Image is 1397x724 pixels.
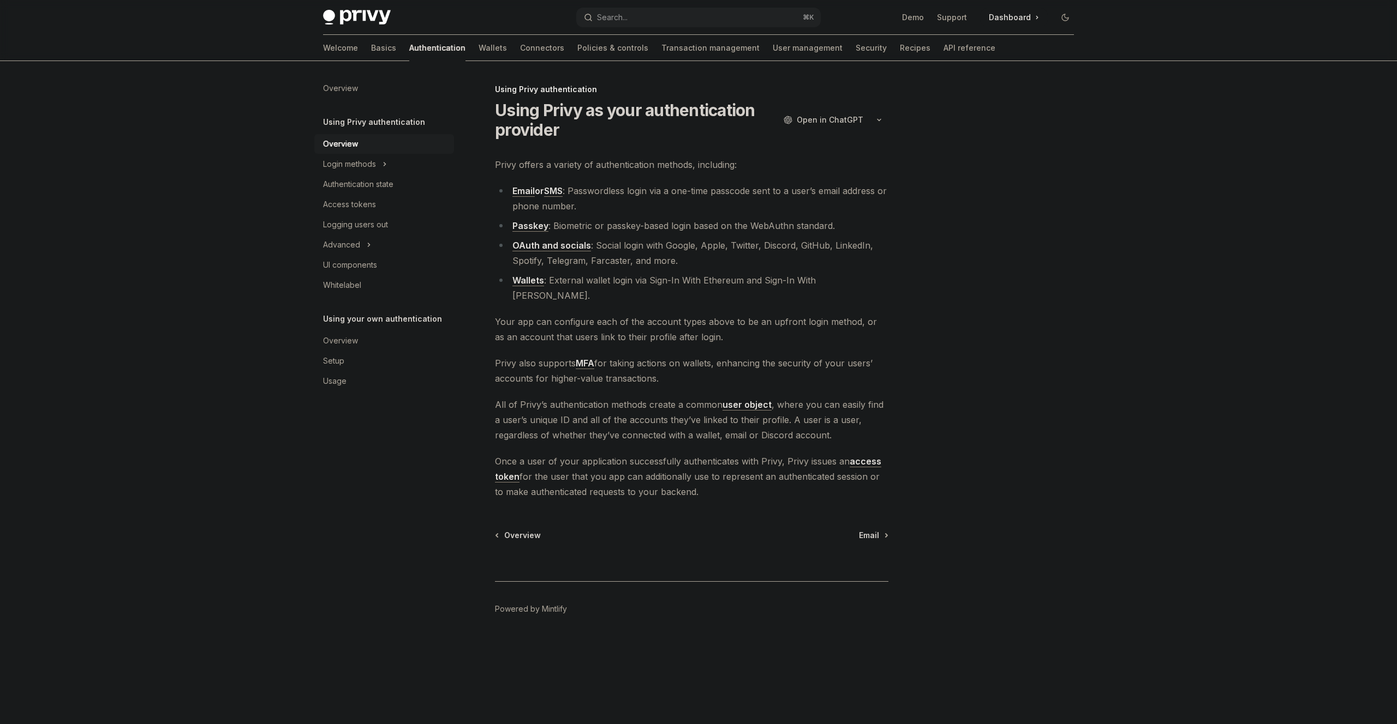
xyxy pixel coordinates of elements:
a: Dashboard [980,9,1048,26]
a: Recipes [900,35,930,61]
h5: Using your own authentication [323,312,442,325]
span: Dashboard [989,12,1031,23]
li: : Passwordless login via a one-time passcode sent to a user’s email address or phone number. [495,183,888,214]
div: Logging users out [323,218,388,231]
div: Setup [323,354,344,367]
a: API reference [944,35,995,61]
a: UI components [314,255,454,275]
h1: Using Privy as your authentication provider [495,100,772,140]
h5: Using Privy authentication [323,116,425,129]
a: Setup [314,351,454,371]
a: Email [859,530,887,541]
div: Using Privy authentication [495,84,888,95]
a: OAuth and socials [512,240,591,251]
div: Overview [323,82,358,95]
a: MFA [576,358,594,369]
div: Advanced [323,238,360,251]
span: Privy offers a variety of authentication methods, including: [495,157,888,172]
span: Your app can configure each of the account types above to be an upfront login method, or as an ac... [495,314,888,345]
a: Demo [902,12,924,23]
span: All of Privy’s authentication methods create a common , where you can easily find a user’s unique... [495,397,888,443]
a: Wallets [479,35,507,61]
button: Toggle Advanced section [314,235,454,255]
a: Email [512,185,535,197]
a: Overview [314,331,454,351]
button: Toggle dark mode [1056,9,1074,26]
div: Authentication state [323,178,393,191]
div: UI components [323,258,377,271]
div: Overview [323,137,358,150]
li: : Social login with Google, Apple, Twitter, Discord, GitHub, LinkedIn, Spotify, Telegram, Farcast... [495,238,888,268]
a: Security [856,35,887,61]
li: : Biometric or passkey-based login based on the WebAuthn standard. [495,218,888,233]
li: : External wallet login via Sign-In With Ethereum and Sign-In With [PERSON_NAME]. [495,273,888,303]
a: Authentication state [314,174,454,194]
span: Privy also supports for taking actions on wallets, enhancing the security of your users’ accounts... [495,355,888,386]
a: Whitelabel [314,275,454,295]
div: Whitelabel [323,279,361,292]
strong: or [512,185,563,197]
a: Overview [314,79,454,98]
div: Access tokens [323,198,376,211]
a: Passkey [512,220,548,232]
button: Open search [576,8,821,27]
a: Usage [314,371,454,391]
a: Support [937,12,967,23]
span: Overview [504,530,541,541]
a: Transaction management [661,35,760,61]
a: Logging users out [314,215,454,234]
button: Open in ChatGPT [777,111,870,129]
a: Basics [371,35,396,61]
a: user object [723,399,772,411]
span: Email [859,530,879,541]
a: Overview [314,134,454,154]
a: Access tokens [314,195,454,214]
a: Welcome [323,35,358,61]
a: SMS [544,185,563,197]
a: Authentication [409,35,465,61]
div: Search... [597,11,628,24]
a: Connectors [520,35,564,61]
img: dark logo [323,10,391,25]
div: Overview [323,334,358,347]
span: Once a user of your application successfully authenticates with Privy, Privy issues an for the us... [495,454,888,499]
span: ⌘ K [803,13,814,22]
a: Powered by Mintlify [495,604,567,614]
a: Policies & controls [577,35,648,61]
span: Open in ChatGPT [797,114,863,125]
a: Overview [496,530,541,541]
button: Toggle Login methods section [314,154,454,174]
a: Wallets [512,275,544,286]
a: User management [773,35,843,61]
div: Usage [323,375,347,388]
div: Login methods [323,158,376,171]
